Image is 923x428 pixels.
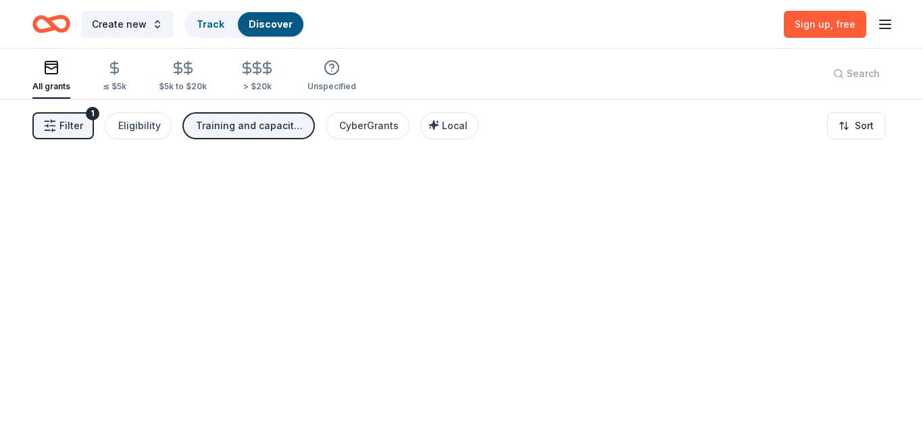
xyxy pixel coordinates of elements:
div: Unspecified [307,81,356,92]
a: Discover [249,18,293,30]
div: All grants [32,81,70,92]
span: Create new [92,16,147,32]
button: $5k to $20k [159,55,207,99]
div: 1 [86,107,99,120]
button: All grants [32,54,70,99]
button: CyberGrants [326,112,409,139]
button: Local [420,112,478,139]
div: CyberGrants [339,118,399,134]
span: Sort [855,118,874,134]
a: Home [32,8,70,40]
div: > $20k [239,81,275,92]
span: , free [830,18,855,30]
button: Sort [827,112,885,139]
button: > $20k [239,55,275,99]
a: Track [197,18,224,30]
button: Filter1 [32,112,94,139]
button: Unspecified [307,54,356,99]
button: ≤ $5k [103,55,126,99]
span: Sign up [795,18,855,30]
div: Eligibility [118,118,161,134]
div: $5k to $20k [159,81,207,92]
div: Training and capacity building, Fellowship, Capital, Projects & programming [196,118,304,134]
div: ≤ $5k [103,81,126,92]
button: TrackDiscover [184,11,305,38]
button: Create new [81,11,174,38]
button: Training and capacity building, Fellowship, Capital, Projects & programming [182,112,315,139]
span: Local [442,120,468,131]
span: Filter [59,118,83,134]
button: Eligibility [105,112,172,139]
a: Sign up, free [784,11,866,38]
